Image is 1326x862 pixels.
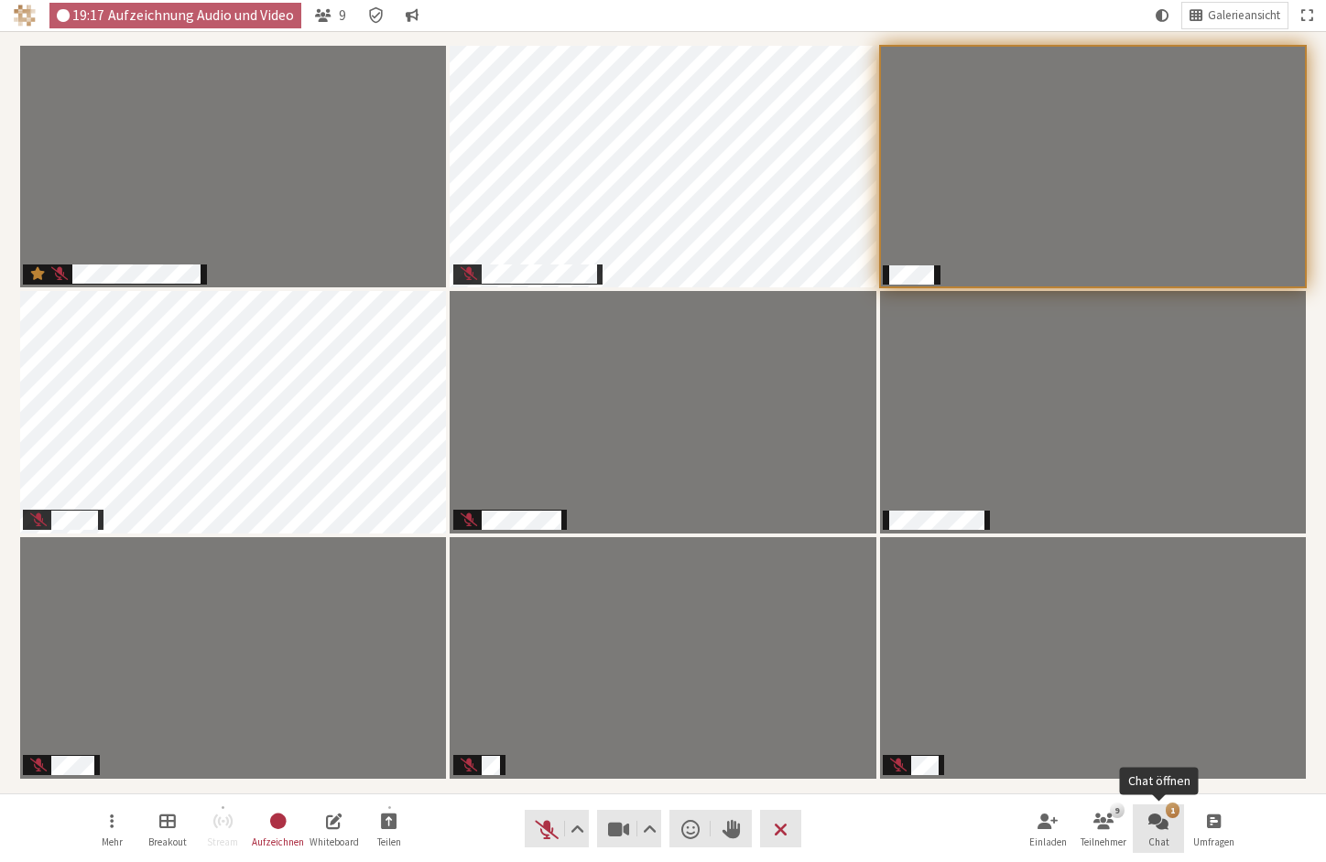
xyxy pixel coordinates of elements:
span: Mehr [102,836,123,847]
span: Stream [207,836,238,847]
img: Iotum [14,5,36,27]
button: Videoeinstellungen [638,810,661,847]
button: Teilnehmerliste öffnen [1078,804,1129,854]
button: Gespräch [398,3,426,28]
button: Freigabe starten [364,804,415,854]
button: Das Streaming kann nicht gestartet werden, ohne vorher die Aufzeichnung zu stoppen [197,804,248,854]
div: 1 [1166,803,1179,817]
button: Teilnehmerliste öffnen [308,3,353,28]
div: Audio & Video [49,3,302,28]
span: Whiteboard [310,836,359,847]
span: Aufzeichnen [252,836,304,847]
button: Chat öffnen [1133,804,1184,854]
span: Einladen [1029,836,1067,847]
span: Galerieansicht [1208,9,1280,23]
button: Hand heben [711,810,752,847]
button: Menü öffnen [86,804,137,854]
span: 19:17 [72,7,104,23]
span: Teilnehmer [1081,836,1126,847]
span: Teilen [377,836,401,847]
button: Reaktion senden [669,810,711,847]
div: 9 [1110,803,1124,817]
button: Stummschaltung aufheben (⌘+Umschalt+A) [525,810,589,847]
button: Breakout-Räume verwalten [142,804,193,854]
button: Aufzeichung beenden [253,804,304,854]
span: Chat [1148,836,1169,847]
button: Layout ändern [1182,3,1288,28]
span: 9 [339,7,346,23]
button: Offene Umfrage [1189,804,1240,854]
div: Besprechungsdetails Verschlüsselung aktiviert [360,3,392,28]
button: Video stoppen (⌘+Umschalt+V) [597,810,661,847]
span: Umfragen [1193,836,1234,847]
button: Audioeinstellungen [565,810,588,847]
button: Ganzer Bildschirm [1294,3,1320,28]
button: Besprechung beenden oder verlassen [760,810,801,847]
button: Systemmodus verwenden [1148,3,1176,28]
span: Breakout [148,836,187,847]
button: Freigegebenes Whiteboard öffnen [309,804,360,854]
button: Teilnehmer einladen (⌘+Umschalt+I) [1022,804,1073,854]
span: Aufzeichnung Audio und Video [108,7,294,23]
